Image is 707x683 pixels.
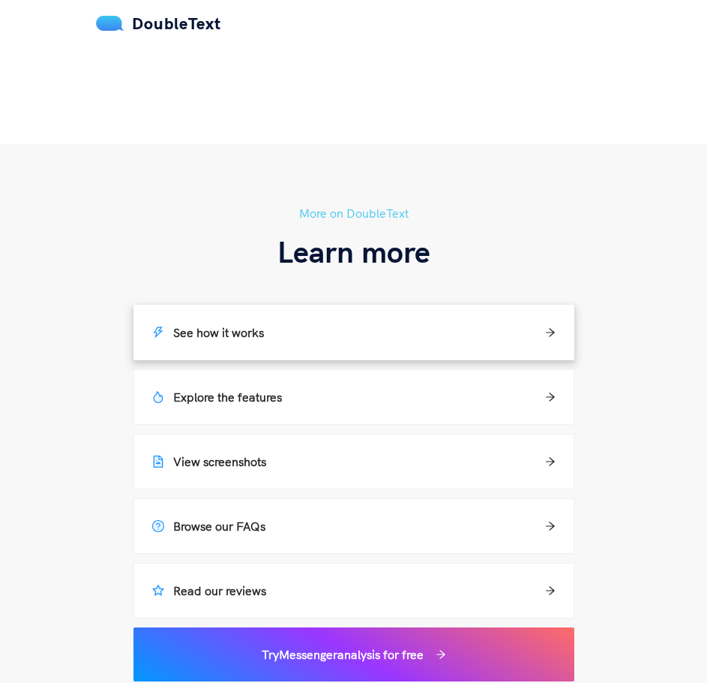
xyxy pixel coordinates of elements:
a: Browse our FAQs [133,498,574,554]
a: See how it works [133,305,574,360]
a: TryMessengeranalysis for free [133,627,574,681]
a: View screenshots [133,434,574,489]
a: DoubleText [96,13,221,34]
h5: Browse our FAQs [152,517,265,535]
h5: Read our reviews [152,582,266,600]
span: arrow-right [545,521,556,531]
span: arrow-right [545,327,556,338]
h5: Try Messenger analysis for free [262,645,424,663]
h5: Explore the features [152,388,282,406]
h5: More on DoubleText [129,204,579,223]
span: arrow-right [545,392,556,402]
span: arrow-right [545,456,556,467]
span: star [152,585,164,597]
a: Explore the features [133,369,574,425]
h5: View screenshots [152,453,266,471]
img: mS3x8y1f88AAAAABJRU5ErkJggg== [96,16,124,31]
span: arrow-right [545,585,556,596]
a: Read our reviews [133,563,574,618]
h5: See how it works [152,323,264,341]
span: DoubleText [132,13,221,34]
span: arrow-right [436,649,446,660]
span: question-circle [152,520,164,532]
h3: Learn more [129,233,579,270]
span: thunderbolt [152,326,164,338]
span: file-image [152,456,164,468]
span: fire [152,391,164,403]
